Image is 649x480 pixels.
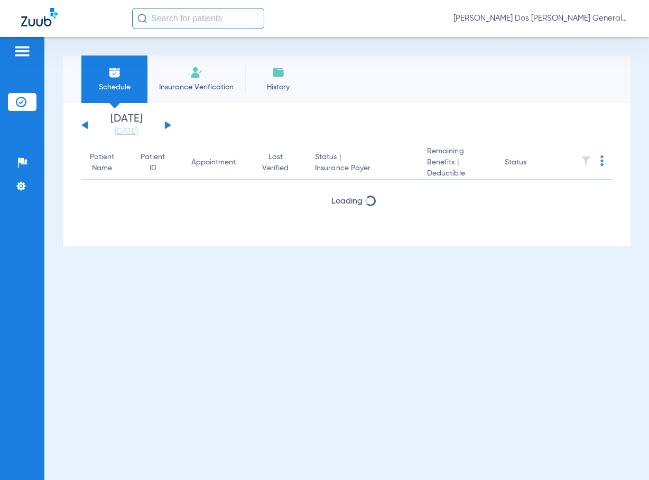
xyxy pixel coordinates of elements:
th: Status | [307,146,419,180]
span: History [253,82,303,93]
img: hamburger-icon [14,45,31,58]
div: Last Verified [262,152,289,174]
th: Status [496,146,568,180]
img: Manual Insurance Verification [190,66,203,79]
div: Patient ID [141,152,165,174]
img: Search Icon [137,14,147,23]
span: Loading [331,197,363,206]
div: Last Verified [262,152,298,174]
a: [DATE] [95,126,158,137]
span: Schedule [89,82,140,93]
div: Appointment [191,157,245,168]
input: Search for patients [132,8,264,29]
img: filter.svg [581,155,591,166]
th: Remaining Benefits | [419,146,496,180]
div: Patient Name [90,152,114,174]
span: Insurance Verification [155,82,237,93]
span: Insurance Payer [315,163,410,174]
img: History [272,66,285,79]
span: [PERSON_NAME] Dos [PERSON_NAME] General | Abra Health [453,13,628,24]
img: Schedule [108,66,121,79]
div: Patient ID [141,152,174,174]
img: Zuub Logo [21,8,58,26]
li: [DATE] [95,114,158,137]
span: Deductible [427,168,488,179]
div: Patient Name [90,152,124,174]
img: group-dot-blue.svg [600,155,604,166]
div: Appointment [191,157,236,168]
